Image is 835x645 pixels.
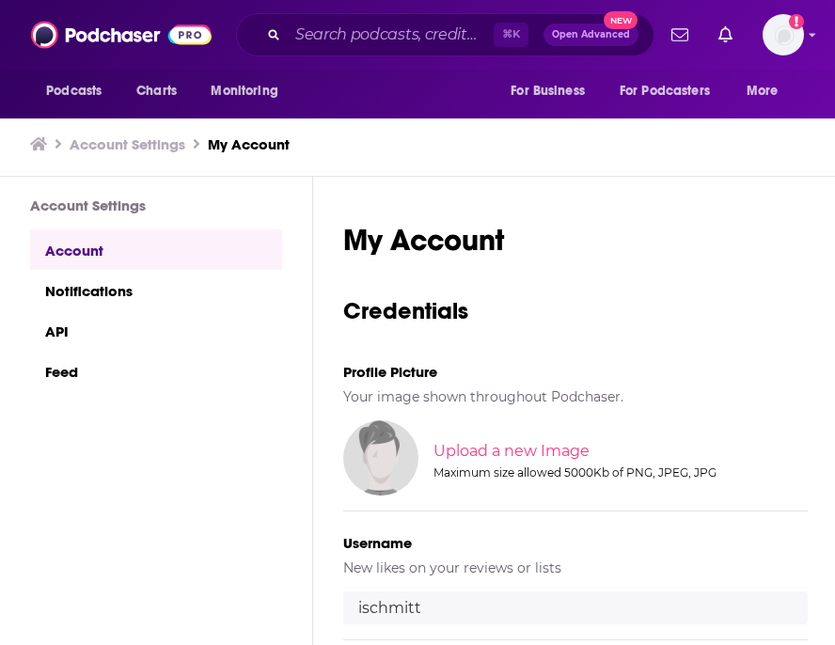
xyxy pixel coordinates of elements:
[236,13,654,56] div: Search podcasts, credits, & more...
[343,296,808,325] h3: Credentials
[343,222,808,259] h1: My Account
[343,388,808,405] h5: Your image shown throughout Podchaser.
[789,14,804,29] svg: Add a profile image
[433,465,804,480] div: Maximum size allowed 5000Kb of PNG, JPEG, JPG
[544,24,638,46] button: Open AdvancedNew
[343,559,808,576] h5: New likes on your reviews or lists
[30,229,282,270] a: Account
[343,534,808,552] h5: Username
[343,591,808,624] input: username
[31,17,212,53] img: Podchaser - Follow, Share and Rate Podcasts
[607,73,737,109] button: open menu
[343,420,418,496] img: Your profile image
[733,73,802,109] button: open menu
[763,14,804,55] span: Logged in as ischmitt
[124,73,188,109] a: Charts
[552,30,630,39] span: Open Advanced
[30,351,282,391] a: Feed
[46,78,102,104] span: Podcasts
[30,310,282,351] a: API
[763,14,804,55] button: Show profile menu
[208,135,290,153] a: My Account
[494,23,528,47] span: ⌘ K
[711,19,740,51] a: Show notifications dropdown
[30,270,282,310] a: Notifications
[33,73,126,109] button: open menu
[664,19,696,51] a: Show notifications dropdown
[511,78,585,104] span: For Business
[497,73,608,109] button: open menu
[747,78,779,104] span: More
[197,73,302,109] button: open menu
[604,11,638,29] span: New
[620,78,710,104] span: For Podcasters
[211,78,277,104] span: Monitoring
[136,78,177,104] span: Charts
[70,135,185,153] a: Account Settings
[30,197,282,214] h3: Account Settings
[288,20,494,50] input: Search podcasts, credits, & more...
[343,363,808,381] h5: Profile Picture
[763,14,804,55] img: User Profile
